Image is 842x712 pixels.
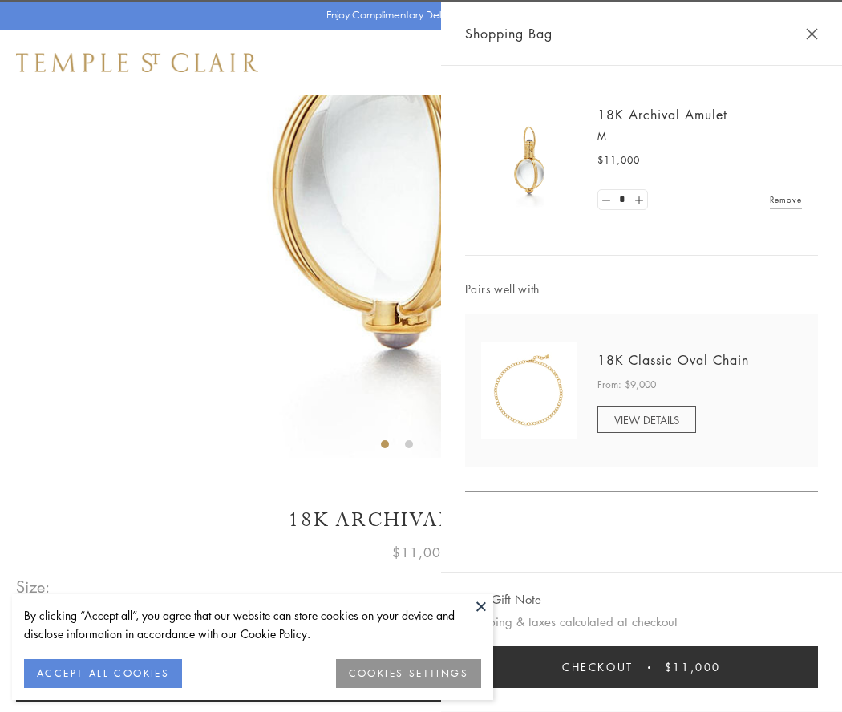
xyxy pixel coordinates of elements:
[16,53,258,72] img: Temple St. Clair
[326,7,508,23] p: Enjoy Complimentary Delivery & Returns
[597,351,749,369] a: 18K Classic Oval Chain
[465,612,818,632] p: Shipping & taxes calculated at checkout
[465,23,553,44] span: Shopping Bag
[597,128,802,144] p: M
[770,191,802,208] a: Remove
[630,190,646,210] a: Set quantity to 2
[597,106,727,123] a: 18K Archival Amulet
[465,280,818,298] span: Pairs well with
[665,658,721,676] span: $11,000
[465,646,818,688] button: Checkout $11,000
[24,606,481,643] div: By clicking “Accept all”, you agree that our website can store cookies on your device and disclos...
[597,152,640,168] span: $11,000
[562,658,634,676] span: Checkout
[481,342,577,439] img: N88865-OV18
[392,542,450,563] span: $11,000
[597,377,656,393] span: From: $9,000
[336,659,481,688] button: COOKIES SETTINGS
[597,406,696,433] a: VIEW DETAILS
[16,573,51,600] span: Size:
[24,659,182,688] button: ACCEPT ALL COOKIES
[16,506,826,534] h1: 18K Archival Amulet
[465,589,541,609] button: Add Gift Note
[806,28,818,40] button: Close Shopping Bag
[598,190,614,210] a: Set quantity to 0
[614,412,679,427] span: VIEW DETAILS
[481,112,577,208] img: 18K Archival Amulet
